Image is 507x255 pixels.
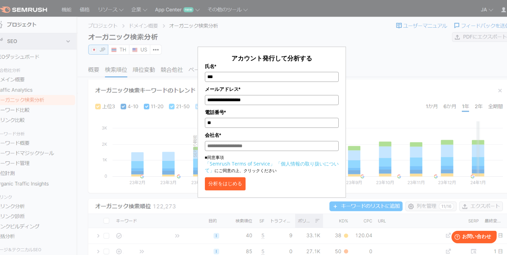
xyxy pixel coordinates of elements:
[205,108,339,116] label: 電話番号*
[205,177,246,190] button: 分析をはじめる
[205,160,275,167] a: 「Semrush Terms of Service」
[205,85,339,93] label: メールアドレス*
[446,228,499,247] iframe: Help widget launcher
[205,154,339,174] p: ■同意事項 にご同意の上、クリックください
[231,54,312,62] span: アカウント発行して分析する
[205,160,339,173] a: 「個人情報の取り扱いについて」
